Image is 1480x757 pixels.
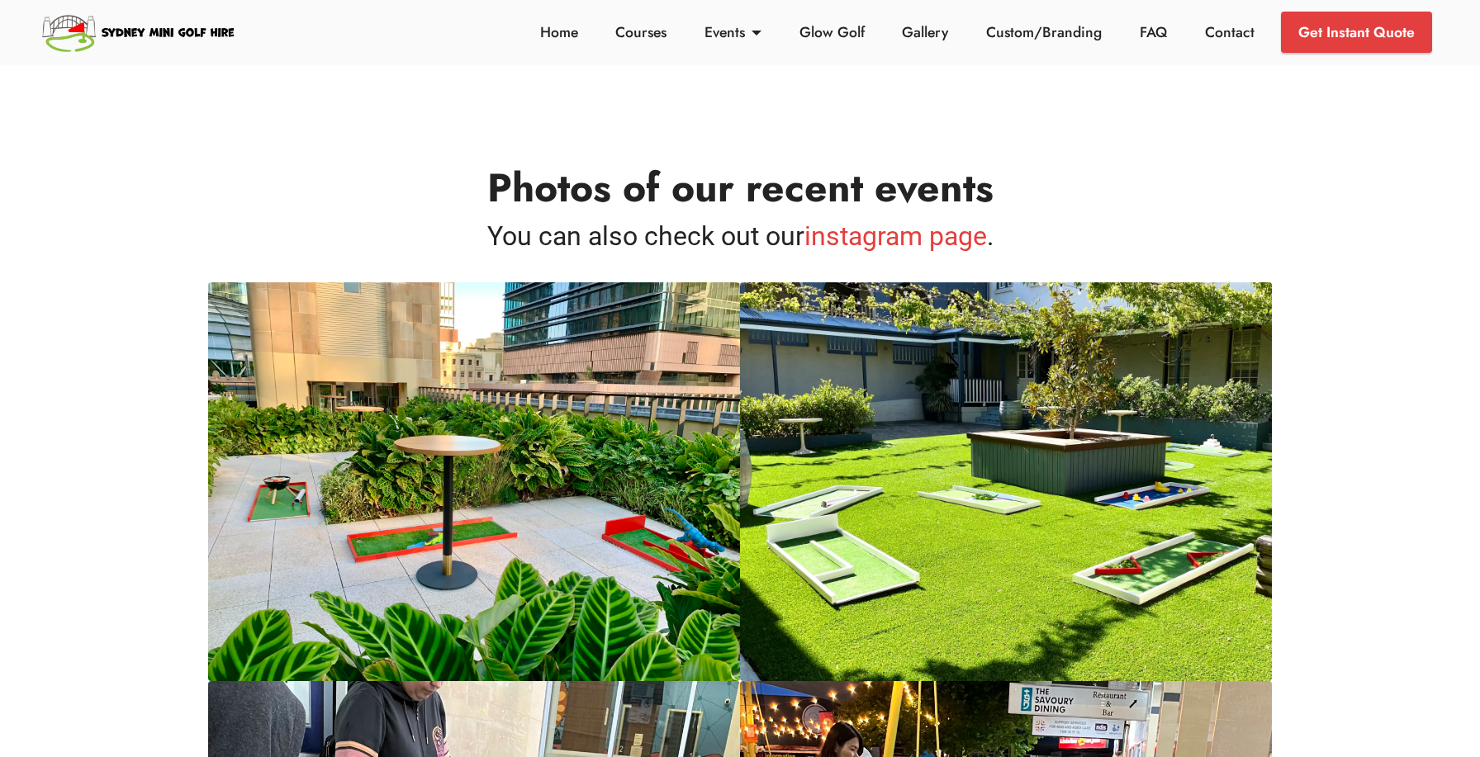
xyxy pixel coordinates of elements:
[1281,12,1432,53] a: Get Instant Quote
[535,21,582,43] a: Home
[898,21,953,43] a: Gallery
[795,21,869,43] a: Glow Golf
[740,282,1272,681] img: Corporate Events
[982,21,1107,43] a: Custom/Branding
[700,21,766,43] a: Events
[208,282,740,681] img: Corporate Events
[804,220,987,252] a: instagram page
[611,21,671,43] a: Courses
[1200,21,1259,43] a: Contact
[208,216,1272,256] h5: You can also check out our .
[40,8,239,56] img: Sydney Mini Golf Hire
[487,159,994,216] strong: Photos of our recent events
[1136,21,1172,43] a: FAQ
